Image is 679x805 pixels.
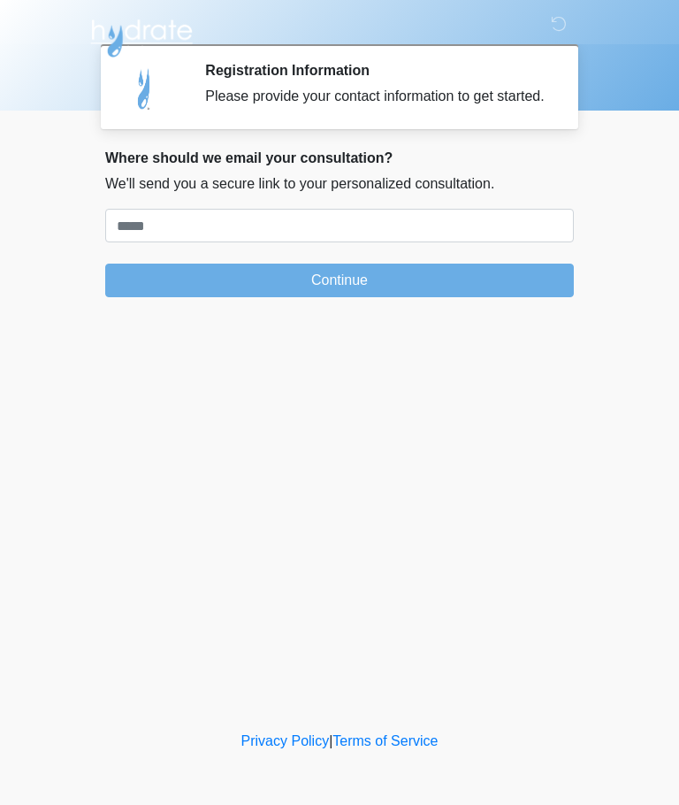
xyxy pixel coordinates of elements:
[241,733,330,748] a: Privacy Policy
[332,733,438,748] a: Terms of Service
[118,62,172,115] img: Agent Avatar
[205,86,547,107] div: Please provide your contact information to get started.
[105,264,574,297] button: Continue
[88,13,195,58] img: Hydrate IV Bar - Arcadia Logo
[329,733,332,748] a: |
[105,173,574,195] p: We'll send you a secure link to your personalized consultation.
[105,149,574,166] h2: Where should we email your consultation?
